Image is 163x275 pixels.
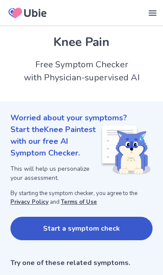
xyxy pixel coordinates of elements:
button: Start a symptom check [10,217,153,240]
p: By starting the symptom checker, you agree to the and [10,189,153,206]
p: This will help us personalize your assessment. [10,164,100,182]
img: Shiba [100,126,151,174]
a: Terms of Use [61,198,97,206]
p: Try one of these related symptoms. [10,258,153,268]
a: Privacy Policy [10,198,49,206]
p: Worried about your symptoms? [10,112,153,124]
p: Start the Knee Pain test with our free AI Symptom Checker. [10,124,100,159]
h1: Knee Pain [10,33,153,51]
